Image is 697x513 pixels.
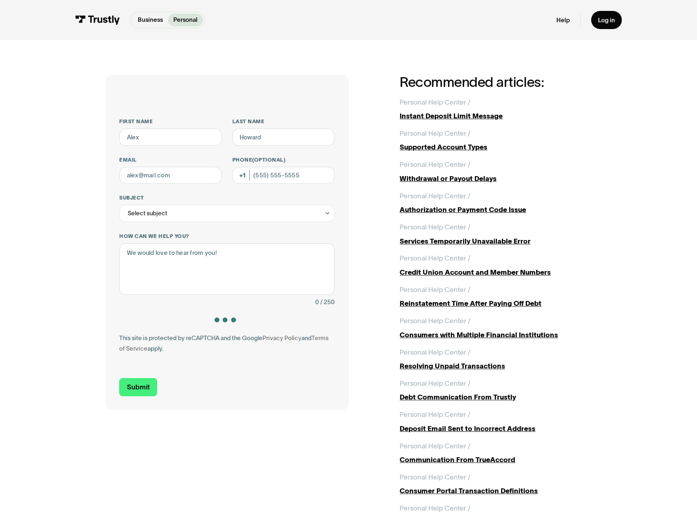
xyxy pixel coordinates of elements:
a: Personal Help Center /Supported Account Types [400,128,592,152]
div: Log in [598,16,615,24]
div: Personal Help Center / [400,128,470,139]
div: Authorization or Payment Code Issue [400,204,592,215]
a: Personal Help Center /Withdrawal or Payout Delays [400,159,592,183]
label: Subject [119,194,335,201]
p: Business [138,15,163,25]
a: Personal [168,14,203,26]
div: Debt Communication From Trustly [400,392,592,402]
h2: Recommended articles: [400,75,592,90]
div: Reinstatement Time After Paying Off Debt [400,298,592,309]
input: (555) 555-5555 [232,167,335,184]
div: Deposit Email Sent to Incorrect Address [400,423,592,434]
p: Personal [173,15,198,25]
div: Personal Help Center / [400,284,470,295]
div: Consumers with Multiple Financial Institutions [400,330,592,340]
label: How can we help you? [119,233,335,240]
div: Personal Help Center / [400,315,470,326]
input: Submit [119,378,157,396]
input: alex@mail.com [119,167,222,184]
label: Phone [232,156,335,163]
a: Personal Help Center /Resolving Unpaid Transactions [400,347,592,371]
a: Personal Help Center /Services Temporarily Unavailable Error [400,222,592,246]
div: Resolving Unpaid Transactions [400,361,592,371]
span: (Optional) [252,157,285,163]
a: Personal Help Center /Communication From TrueAccord [400,441,592,465]
div: Instant Deposit Limit Message [400,111,592,121]
div: Personal Help Center / [400,97,470,107]
div: Personal Help Center / [400,409,470,420]
div: / 250 [320,297,335,307]
label: First name [119,118,222,125]
div: Personal Help Center / [400,159,470,170]
div: Personal Help Center / [400,347,470,357]
a: Privacy Policy [263,334,301,341]
div: Services Temporarily Unavailable Error [400,236,592,246]
div: Withdrawal or Payout Delays [400,173,592,184]
div: Consumer Portal Transaction Definitions [400,486,592,496]
a: Personal Help Center /Credit Union Account and Member Numbers [400,253,592,277]
a: Personal Help Center /Consumers with Multiple Financial Institutions [400,315,592,340]
a: Personal Help Center /Deposit Email Sent to Incorrect Address [400,409,592,433]
input: Howard [232,128,335,146]
a: Help [556,16,570,24]
a: Personal Help Center /Reinstatement Time After Paying Off Debt [400,284,592,309]
a: Personal Help Center /Authorization or Payment Code Issue [400,191,592,215]
a: Personal Help Center /Debt Communication From Trustly [400,378,592,402]
div: Personal Help Center / [400,191,470,201]
a: Personal Help Center /Instant Deposit Limit Message [400,97,592,121]
a: Log in [591,11,622,29]
img: Trustly Logo [75,15,120,25]
div: This site is protected by reCAPTCHA and the Google and apply. [119,333,335,354]
label: Last name [232,118,335,125]
div: Personal Help Center / [400,222,470,232]
a: Personal Help Center /Consumer Portal Transaction Definitions [400,472,592,496]
div: Supported Account Types [400,142,592,152]
label: Email [119,156,222,163]
div: Personal Help Center / [400,441,470,451]
div: Personal Help Center / [400,378,470,389]
a: Business [133,14,168,26]
div: Personal Help Center / [400,472,470,482]
div: Credit Union Account and Member Numbers [400,267,592,278]
div: 0 [315,297,319,307]
a: Terms of Service [119,334,328,352]
div: Communication From TrueAccord [400,454,592,465]
div: Personal Help Center / [400,253,470,263]
div: Select subject [128,208,167,219]
input: Alex [119,128,222,146]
